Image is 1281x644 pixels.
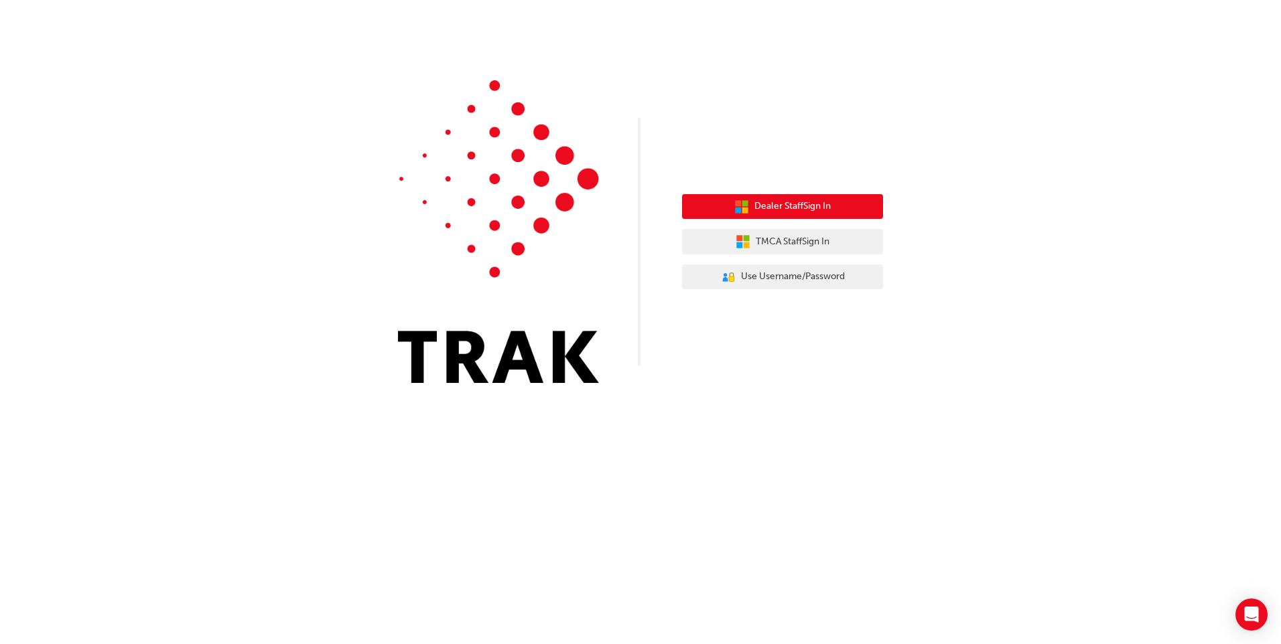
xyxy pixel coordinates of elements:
[682,194,883,220] button: Dealer StaffSign In
[754,199,831,214] span: Dealer Staff Sign In
[1235,598,1268,631] div: Open Intercom Messenger
[741,269,845,285] span: Use Username/Password
[682,264,883,290] button: Use Username/Password
[682,229,883,254] button: TMCA StaffSign In
[756,234,829,250] span: TMCA Staff Sign In
[398,80,599,383] img: Trak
